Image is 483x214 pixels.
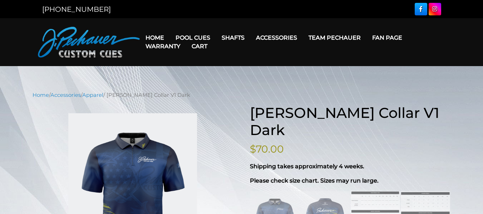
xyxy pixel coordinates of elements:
a: Accessories [250,29,303,47]
a: Pool Cues [170,29,216,47]
strong: Please check size chart. Sizes may run large. [250,177,379,184]
a: Fan Page [366,29,408,47]
span: $ [250,143,256,155]
a: Cart [186,37,213,55]
img: Pechauer Custom Cues [38,27,140,58]
a: Warranty [140,37,186,55]
a: Team Pechauer [303,29,366,47]
bdi: 70.00 [250,143,284,155]
nav: Breadcrumb [33,91,451,99]
a: Shafts [216,29,250,47]
a: [PHONE_NUMBER] [42,5,111,14]
a: Accessories [50,92,81,98]
a: Home [140,29,170,47]
a: Apparel [82,92,103,98]
a: Home [33,92,49,98]
h1: [PERSON_NAME] Collar V1 Dark [250,104,451,139]
strong: Shipping takes approximately 4 weeks. [250,163,364,170]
